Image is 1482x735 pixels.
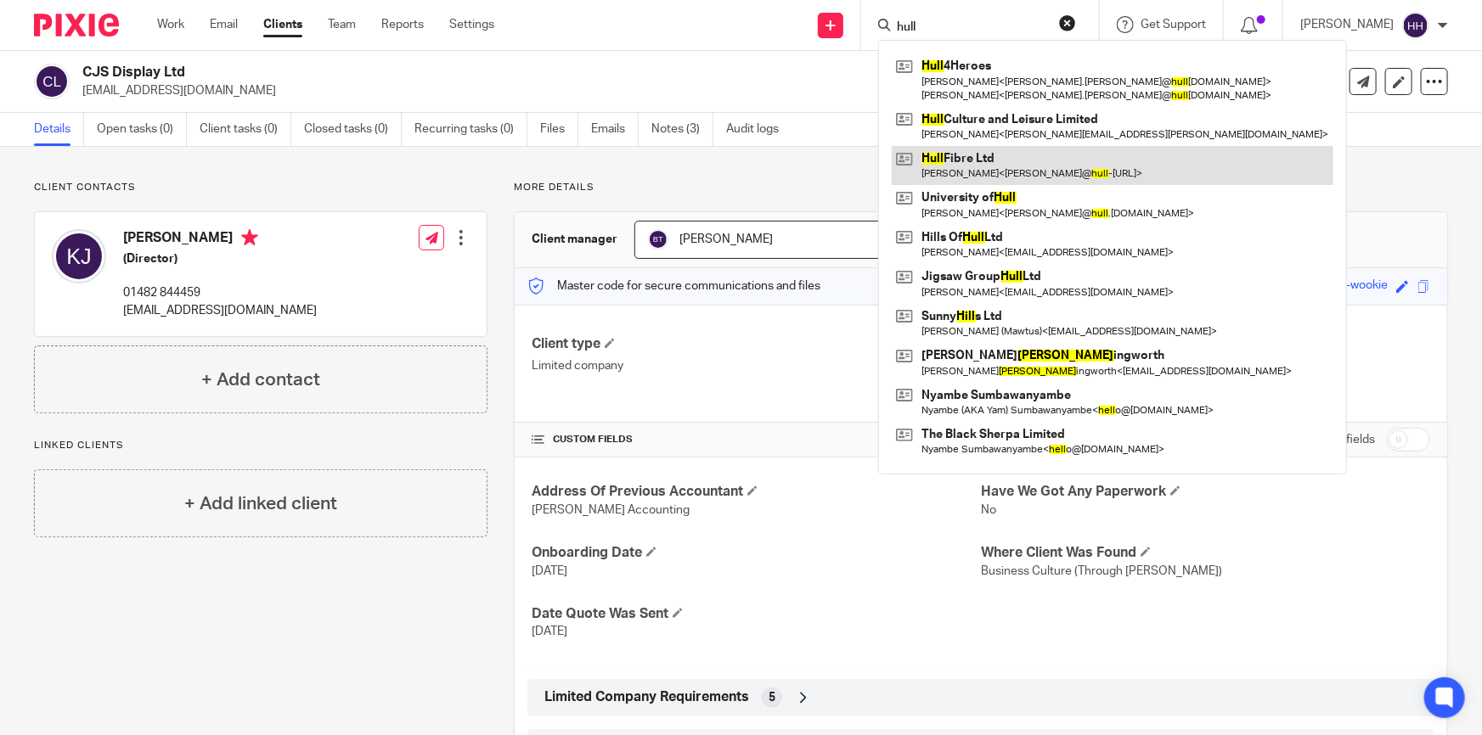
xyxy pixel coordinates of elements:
[1402,12,1429,39] img: svg%3E
[123,229,317,250] h4: [PERSON_NAME]
[651,113,713,146] a: Notes (3)
[514,181,1448,194] p: More details
[52,229,106,283] img: svg%3E
[679,233,773,245] span: [PERSON_NAME]
[532,565,567,577] span: [DATE]
[981,565,1222,577] span: Business Culture (Through [PERSON_NAME])
[532,504,690,516] span: [PERSON_NAME] Accounting
[895,20,1048,36] input: Search
[532,357,981,374] p: Limited company
[726,113,792,146] a: Audit logs
[532,544,981,562] h4: Onboarding Date
[304,113,402,146] a: Closed tasks (0)
[532,483,981,501] h4: Address Of Previous Accountant
[210,16,238,33] a: Email
[769,689,775,706] span: 5
[34,181,487,194] p: Client contacts
[591,113,639,146] a: Emails
[381,16,424,33] a: Reports
[544,688,749,706] span: Limited Company Requirements
[123,284,317,301] p: 01482 844459
[201,367,320,393] h4: + Add contact
[123,250,317,267] h5: (Director)
[157,16,184,33] a: Work
[532,231,617,248] h3: Client manager
[449,16,494,33] a: Settings
[532,433,981,446] h4: CUSTOM FIELDS
[414,113,527,146] a: Recurring tasks (0)
[1141,19,1206,31] span: Get Support
[540,113,578,146] a: Files
[82,82,1217,99] p: [EMAIL_ADDRESS][DOMAIN_NAME]
[184,491,337,517] h4: + Add linked client
[1300,16,1394,33] p: [PERSON_NAME]
[532,605,981,623] h4: Date Quote Was Sent
[34,113,84,146] a: Details
[328,16,356,33] a: Team
[532,335,981,353] h4: Client type
[34,14,119,36] img: Pixie
[97,113,187,146] a: Open tasks (0)
[1059,14,1076,31] button: Clear
[981,504,996,516] span: No
[648,229,668,250] img: svg%3E
[981,544,1430,562] h4: Where Client Was Found
[527,278,820,295] p: Master code for secure communications and files
[532,626,567,637] span: [DATE]
[34,64,70,99] img: svg%3E
[263,16,302,33] a: Clients
[123,302,317,319] p: [EMAIL_ADDRESS][DOMAIN_NAME]
[200,113,291,146] a: Client tasks (0)
[981,483,1430,501] h4: Have We Got Any Paperwork
[34,439,487,452] p: Linked clients
[241,229,258,246] i: Primary
[82,64,990,81] h2: CJS Display Ltd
